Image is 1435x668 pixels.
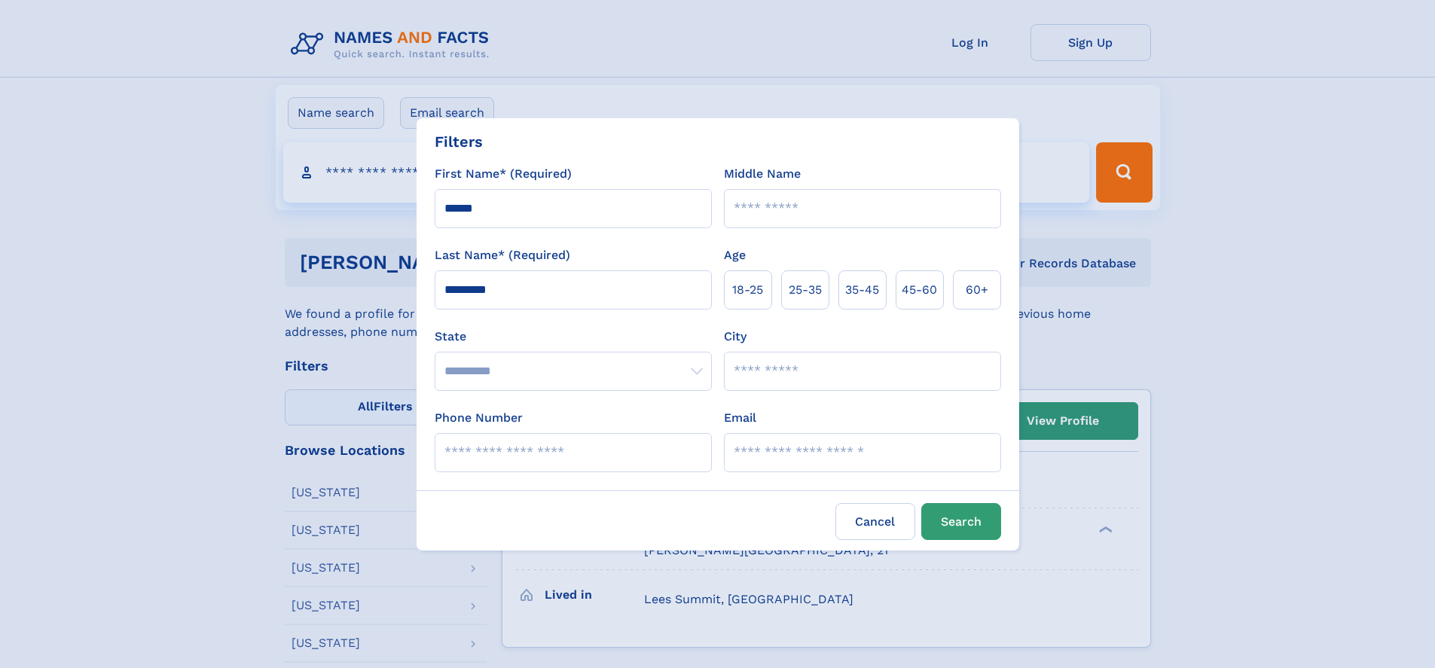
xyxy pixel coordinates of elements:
[435,409,523,427] label: Phone Number
[732,281,763,299] span: 18‑25
[435,130,483,153] div: Filters
[845,281,879,299] span: 35‑45
[724,409,756,427] label: Email
[724,165,801,183] label: Middle Name
[966,281,988,299] span: 60+
[835,503,915,540] label: Cancel
[435,328,712,346] label: State
[724,328,747,346] label: City
[435,246,570,264] label: Last Name* (Required)
[902,281,937,299] span: 45‑60
[789,281,822,299] span: 25‑35
[724,246,746,264] label: Age
[921,503,1001,540] button: Search
[435,165,572,183] label: First Name* (Required)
